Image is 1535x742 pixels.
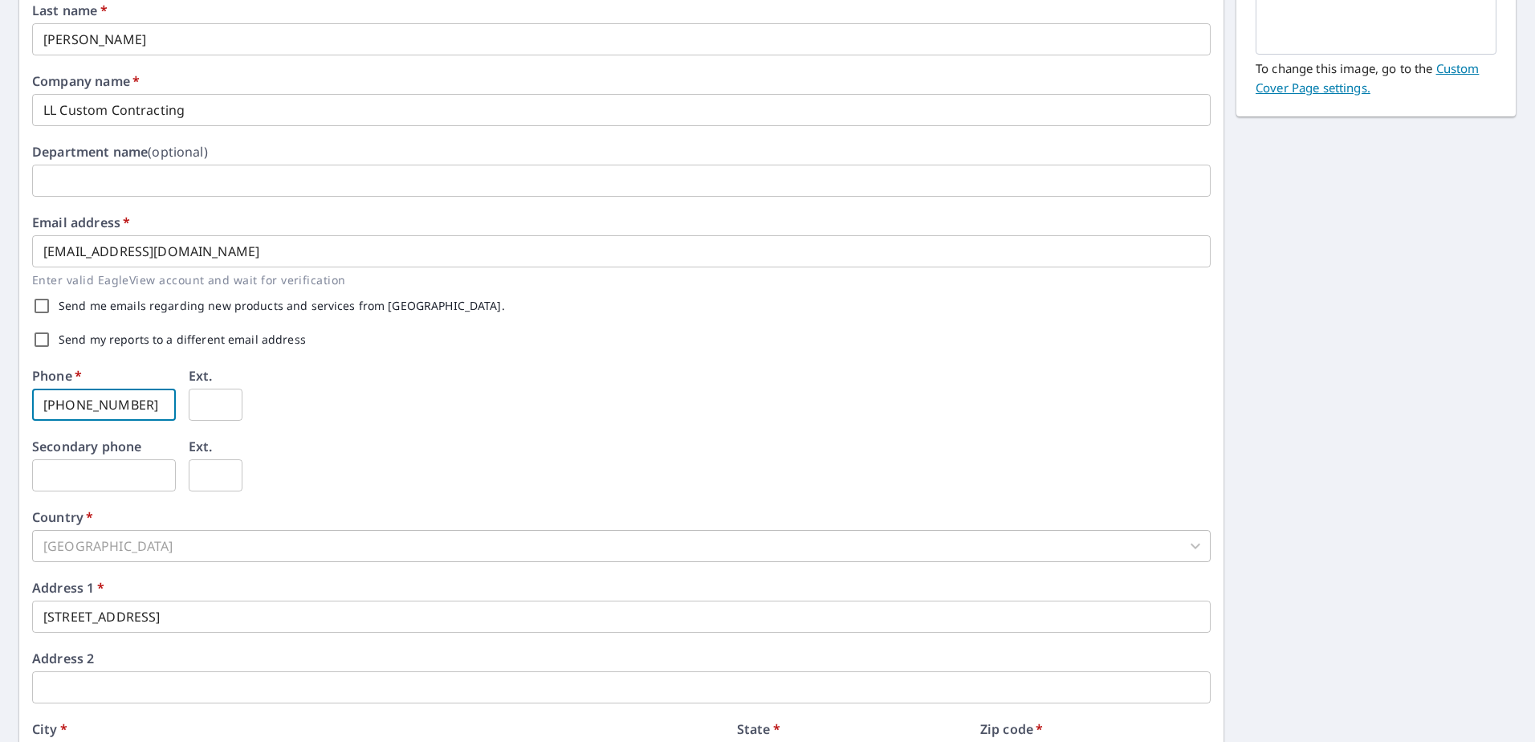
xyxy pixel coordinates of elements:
label: Address 2 [32,652,94,665]
label: City [32,723,67,736]
label: Email address [32,216,130,229]
div: [GEOGRAPHIC_DATA] [32,530,1211,562]
label: Company name [32,75,140,88]
label: Phone [32,369,82,382]
label: State [737,723,780,736]
p: To change this image, go to the [1256,55,1496,97]
label: Ext. [189,440,213,453]
label: Send my reports to a different email address [59,334,306,345]
label: Department name [32,145,208,158]
label: Ext. [189,369,213,382]
label: Zip code [980,723,1044,736]
p: Enter valid EagleView account and wait for verification [32,271,1199,289]
label: Country [32,511,93,524]
label: Secondary phone [32,440,141,453]
b: (optional) [148,143,208,161]
label: Last name [32,4,108,17]
label: Send me emails regarding new products and services from [GEOGRAPHIC_DATA]. [59,300,505,312]
label: Address 1 [32,581,104,594]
